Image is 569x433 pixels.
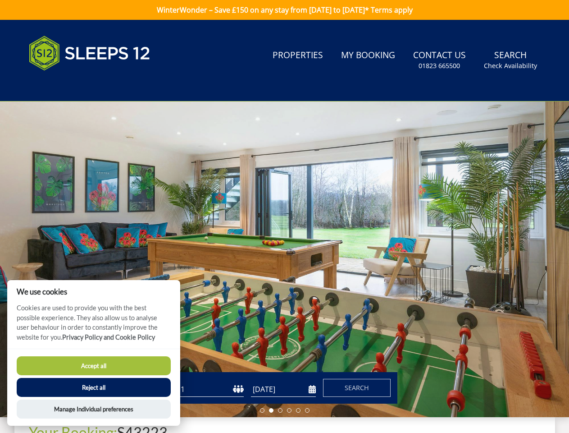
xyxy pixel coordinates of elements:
button: Search [323,379,391,397]
button: Reject all [17,378,171,397]
a: Privacy Policy and Cookie Policy [62,333,155,341]
p: Cookies are used to provide you with the best possible experience. They also allow us to analyse ... [7,303,180,349]
a: Contact Us01823 665500 [410,46,469,75]
iframe: Customer reviews powered by Trustpilot [24,81,119,89]
a: SearchCheck Availability [480,46,541,75]
a: Properties [269,46,327,66]
span: Search [345,383,369,392]
button: Accept all [17,356,171,375]
a: My Booking [337,46,399,66]
small: Check Availability [484,61,537,70]
input: Arrival Date [251,382,316,397]
h2: We use cookies [7,287,180,296]
small: 01823 665500 [419,61,460,70]
img: Sleeps 12 [29,31,150,76]
button: Manage Individual preferences [17,400,171,419]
